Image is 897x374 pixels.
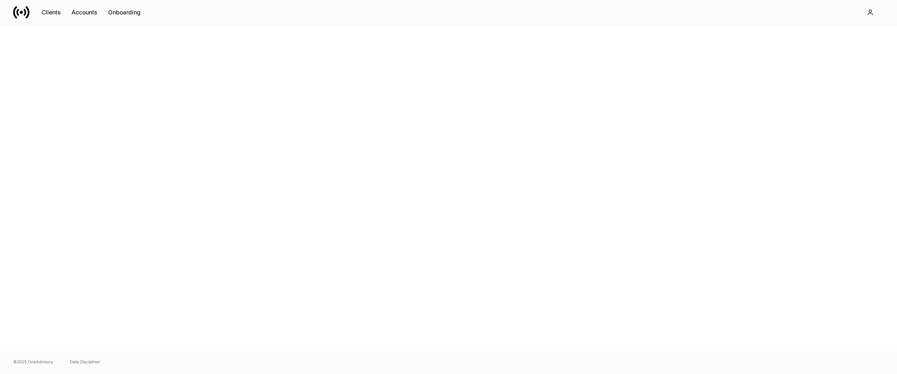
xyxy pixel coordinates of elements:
div: Accounts [72,9,97,15]
div: Onboarding [108,9,141,15]
button: Accounts [66,6,103,19]
button: Clients [36,6,66,19]
span: © 2025 OneAdvisory [13,358,53,365]
button: Onboarding [103,6,146,19]
a: Data Disclaimer [70,358,100,365]
div: Clients [42,9,61,15]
